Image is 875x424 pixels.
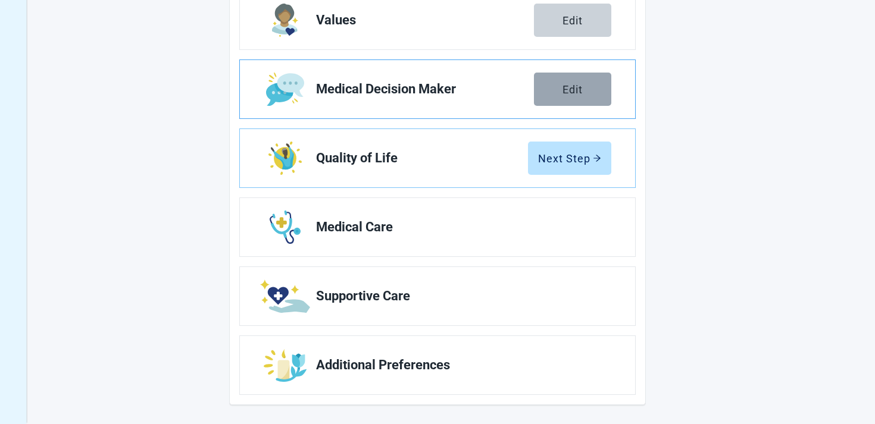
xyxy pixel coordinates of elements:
span: Medical Care [316,220,602,234]
span: arrow-right [593,154,601,162]
div: Next Step [538,152,601,164]
a: Edit Supportive Care section [240,267,635,325]
a: Edit Additional Preferences section [240,336,635,394]
div: Edit [562,14,583,26]
a: Edit Medical Decision Maker section [240,60,635,118]
span: Supportive Care [316,289,602,303]
button: Edit [534,73,611,106]
a: Edit Quality of Life section [240,129,635,187]
span: Values [316,13,534,27]
button: Edit [534,4,611,37]
span: Medical Decision Maker [316,82,534,96]
span: Additional Preferences [316,358,602,372]
a: Edit Medical Care section [240,198,635,256]
span: Quality of Life [316,151,528,165]
button: Next Steparrow-right [528,142,611,175]
div: Edit [562,83,583,95]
